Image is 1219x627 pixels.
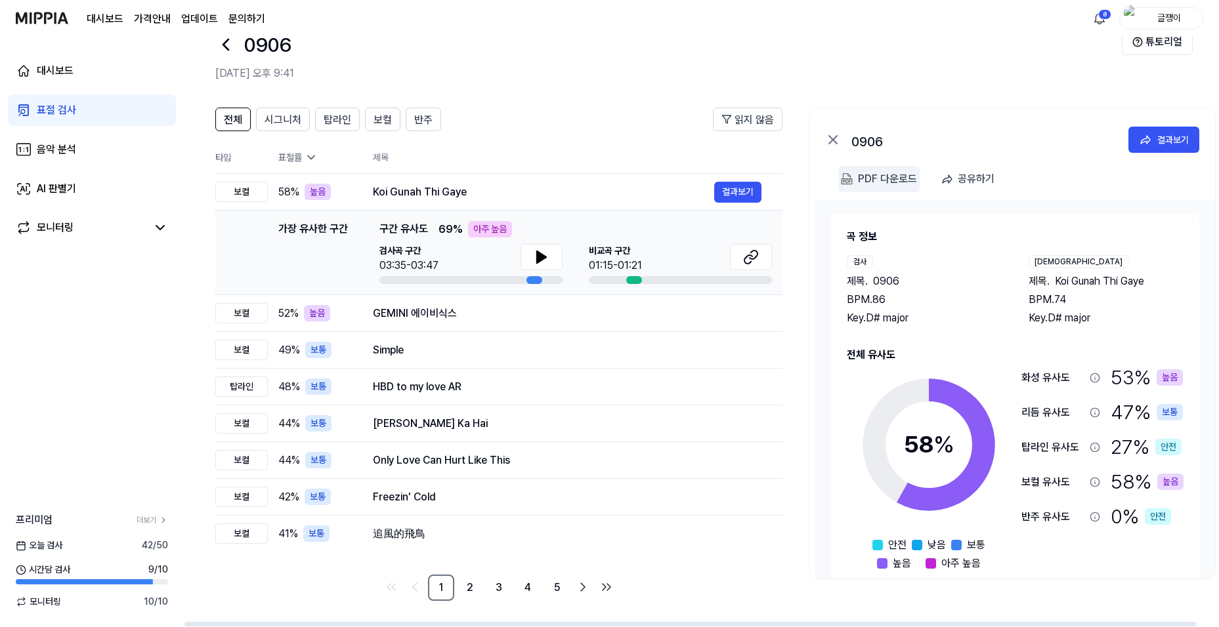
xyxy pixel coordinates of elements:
a: 모니터링 [16,220,147,235]
div: 27 % [1111,432,1182,462]
span: 시그니처 [265,112,301,128]
div: 47 % [1111,397,1183,427]
div: 표절 검사 [37,102,76,118]
img: profile [1124,5,1140,31]
div: 반주 유사도 [1021,509,1084,525]
div: Simple [373,342,761,358]
div: 보컬 [215,523,268,544]
div: 보컬 유사도 [1021,474,1084,490]
img: 알림 [1092,10,1107,26]
a: Go to previous page [404,576,425,597]
a: Go to next page [572,576,593,597]
span: 아주 높음 [941,556,981,571]
div: 리듬 유사도 [1021,405,1084,420]
span: 전체 [224,112,242,128]
div: 높음 [305,184,331,200]
div: 공유하기 [958,171,994,188]
span: 낮음 [928,537,946,553]
span: 시간당 검사 [16,563,70,576]
button: 결과보기 [1128,127,1199,153]
button: 시그니처 [256,108,310,131]
span: 제목 . [847,273,868,289]
a: 더보기 [137,514,168,526]
div: 보통 [305,342,331,358]
span: 구간 유사도 [379,221,428,237]
div: 0906 [851,132,1114,148]
div: 보컬 [215,413,268,434]
div: 보통 [303,525,330,542]
span: 48 % [278,379,300,395]
div: 결과보기 [1157,132,1189,147]
a: 2 [457,575,483,601]
span: 모니터링 [16,595,61,609]
h2: [DATE] 오후 9:41 [215,66,1122,81]
button: 알림8 [1089,8,1110,29]
span: 제목 . [1029,273,1050,289]
h1: 0906 [244,30,291,60]
span: 0906 [873,273,899,289]
span: 58 % [278,184,299,200]
a: 음악 분석 [8,134,176,165]
img: PDF Download [841,173,853,185]
div: 안전 [1155,439,1182,455]
span: 보컬 [374,112,392,128]
div: PDF 다운로드 [858,171,917,188]
div: BPM. 86 [847,292,1002,308]
div: 보컬 [215,450,268,470]
div: GEMINI 에이비식스 [373,306,761,321]
div: 보컬 [215,303,268,323]
div: 안전 [1145,508,1171,525]
div: 01:15-01:21 [589,258,642,273]
div: HBD to my love AR [373,379,761,395]
span: 49 % [278,342,300,358]
button: 반주 [406,108,441,131]
a: 5 [544,575,570,601]
div: 58 % [1111,467,1184,496]
button: 공유하기 [935,166,1005,192]
div: 58 [904,427,954,462]
a: 4 [515,575,541,601]
div: 대시보드 [37,63,74,79]
span: 9 / 10 [148,563,168,576]
div: 높음 [1157,474,1184,490]
div: 글쟁이 [1144,10,1195,25]
div: 보통 [305,452,331,468]
a: Go to first page [381,576,402,597]
a: 문의하기 [228,11,265,27]
div: 보통 [305,489,331,505]
span: 프리미엄 [16,512,53,528]
div: 보컬 [215,487,268,507]
div: 03:35-03:47 [379,258,438,273]
span: 보통 [967,537,985,553]
div: 追風的飛鳥 [373,526,761,542]
div: 모니터링 [37,220,74,235]
button: 튜토리얼 [1122,29,1193,55]
img: Help [1132,37,1143,47]
div: Only Love Can Hurt Like This [373,453,761,468]
span: 52 % [278,306,299,321]
div: 보통 [1157,404,1183,420]
a: 표절 검사 [8,94,176,126]
div: 음악 분석 [37,142,76,157]
span: 오늘 검사 [16,538,62,552]
span: 10 / 10 [144,595,168,609]
span: 반주 [414,112,433,128]
a: 1 [428,575,454,601]
div: Koi Gunah Thi Gaye [373,184,714,200]
div: 화성 유사도 [1021,370,1084,386]
span: 비교곡 구간 [589,244,642,258]
div: Key. D# major [1029,310,1184,326]
a: Go to last page [596,576,617,597]
div: 검사 [847,255,873,268]
button: 보컬 [365,108,400,131]
span: 42 % [278,489,299,505]
div: AI 판별기 [37,181,76,197]
div: [PERSON_NAME] Ka Hai [373,416,761,432]
div: 높음 [304,305,330,321]
h2: 전체 유사도 [847,347,1184,363]
a: 업데이트 [181,11,218,27]
span: 검사곡 구간 [379,244,438,258]
span: Koi Gunah Thi Gaye [1055,273,1144,289]
div: 보컬 [215,340,268,360]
